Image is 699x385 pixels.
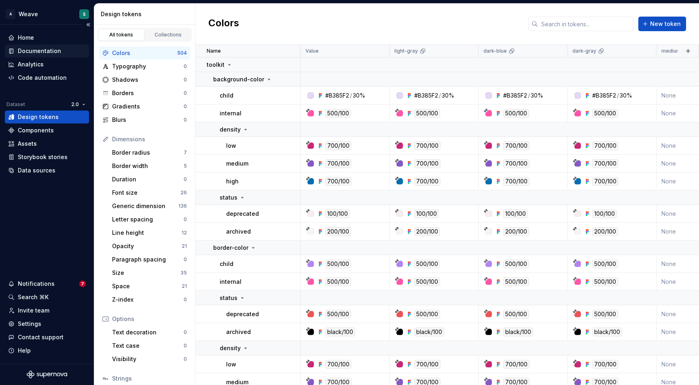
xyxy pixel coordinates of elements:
[180,270,187,276] div: 35
[226,310,259,318] p: deprecated
[325,159,352,168] div: 700/100
[538,17,633,31] input: Search in tokens...
[592,360,619,369] div: 700/100
[6,9,15,19] div: A
[617,91,619,100] div: /
[528,91,530,100] div: /
[220,109,241,117] p: internal
[5,31,89,44] a: Home
[19,10,38,18] div: Weave
[112,102,184,111] div: Gradients
[18,34,34,42] div: Home
[112,116,184,124] div: Blurs
[184,342,187,349] div: 0
[79,281,86,287] span: 7
[112,76,184,84] div: Shadows
[325,328,355,336] div: black/100
[439,91,441,100] div: /
[101,10,192,18] div: Design tokens
[213,75,264,83] p: background-color
[414,310,440,319] div: 500/100
[220,260,233,268] p: child
[112,135,187,143] div: Dimensions
[661,48,681,54] p: medium
[5,317,89,330] a: Settings
[18,347,31,355] div: Help
[305,48,319,54] p: Value
[325,91,349,100] div: #B385F2
[18,280,55,288] div: Notifications
[18,293,49,301] div: Search ⌘K
[325,310,351,319] div: 500/100
[71,101,79,108] span: 2.0
[414,91,438,100] div: #B385F2
[503,277,529,286] div: 500/100
[109,353,190,366] a: Visibility0
[503,360,530,369] div: 700/100
[184,77,187,83] div: 0
[99,47,190,60] a: Colors504
[148,32,189,38] div: Collections
[226,360,236,368] p: low
[220,125,241,134] p: density
[414,260,440,268] div: 500/100
[226,177,239,185] p: high
[112,242,182,250] div: Opacity
[83,19,94,30] button: Collapse sidebar
[207,48,221,54] p: Name
[109,173,190,186] a: Duration0
[112,374,187,383] div: Strings
[109,160,190,172] a: Border width5
[325,277,351,286] div: 500/100
[2,5,92,23] button: AWeaveS
[531,91,543,100] div: 30%
[325,360,352,369] div: 700/100
[178,203,187,209] div: 136
[109,253,190,266] a: Paragraph spacing0
[414,159,441,168] div: 700/100
[572,48,596,54] p: dark-gray
[503,260,529,268] div: 500/100
[99,100,190,113] a: Gradients0
[503,91,527,100] div: #B385F2
[483,48,507,54] p: dark-blue
[394,48,418,54] p: light-gray
[182,283,187,289] div: 21
[99,87,190,100] a: Borders0
[5,291,89,304] button: Search ⌘K
[414,109,440,118] div: 500/100
[112,296,184,304] div: Z-index
[18,333,64,341] div: Contact support
[184,356,187,362] div: 0
[99,73,190,86] a: Shadows0
[18,306,49,315] div: Invite team
[184,149,187,156] div: 7
[109,186,190,199] a: Font size26
[414,360,441,369] div: 700/100
[184,256,187,263] div: 0
[112,315,187,323] div: Options
[5,137,89,150] a: Assets
[109,280,190,293] a: Space21
[99,60,190,73] a: Typography0
[503,159,530,168] div: 700/100
[592,310,618,319] div: 500/100
[18,60,44,68] div: Analytics
[109,146,190,159] a: Border radius7
[226,160,248,168] p: medium
[213,244,248,252] p: border-color
[220,91,233,100] p: child
[18,47,61,55] div: Documentation
[325,141,352,150] div: 700/100
[5,71,89,84] a: Code automation
[414,141,441,150] div: 700/100
[109,339,190,352] a: Text case0
[184,176,187,183] div: 0
[112,162,184,170] div: Border width
[99,113,190,126] a: Blurs0
[207,61,225,69] p: toolkit
[592,91,616,100] div: #B385F2
[83,11,86,17] div: S
[503,109,529,118] div: 500/100
[5,331,89,344] button: Contact support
